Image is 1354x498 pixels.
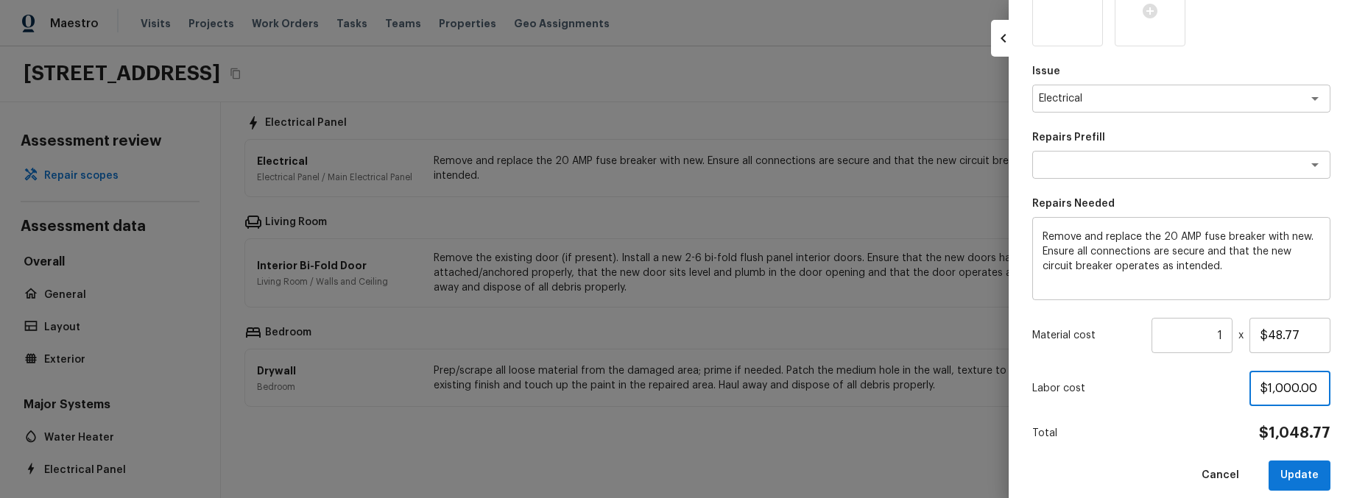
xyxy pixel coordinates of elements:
[1032,318,1330,353] div: x
[1032,130,1330,145] p: Repairs Prefill
[1032,328,1146,343] p: Material cost
[1032,426,1057,441] p: Total
[1032,196,1330,211] p: Repairs Needed
[1032,64,1330,79] p: Issue
[1305,154,1325,175] button: Open
[1259,424,1330,443] h4: $1,048.77
[1269,460,1330,491] button: Update
[1039,91,1283,106] textarea: Electrical
[1190,460,1251,491] button: Cancel
[1305,88,1325,109] button: Open
[1043,230,1320,288] textarea: Remove and replace the 20 AMP fuse breaker with new. Ensure all connections are secure and that t...
[1032,381,1249,396] p: Labor cost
